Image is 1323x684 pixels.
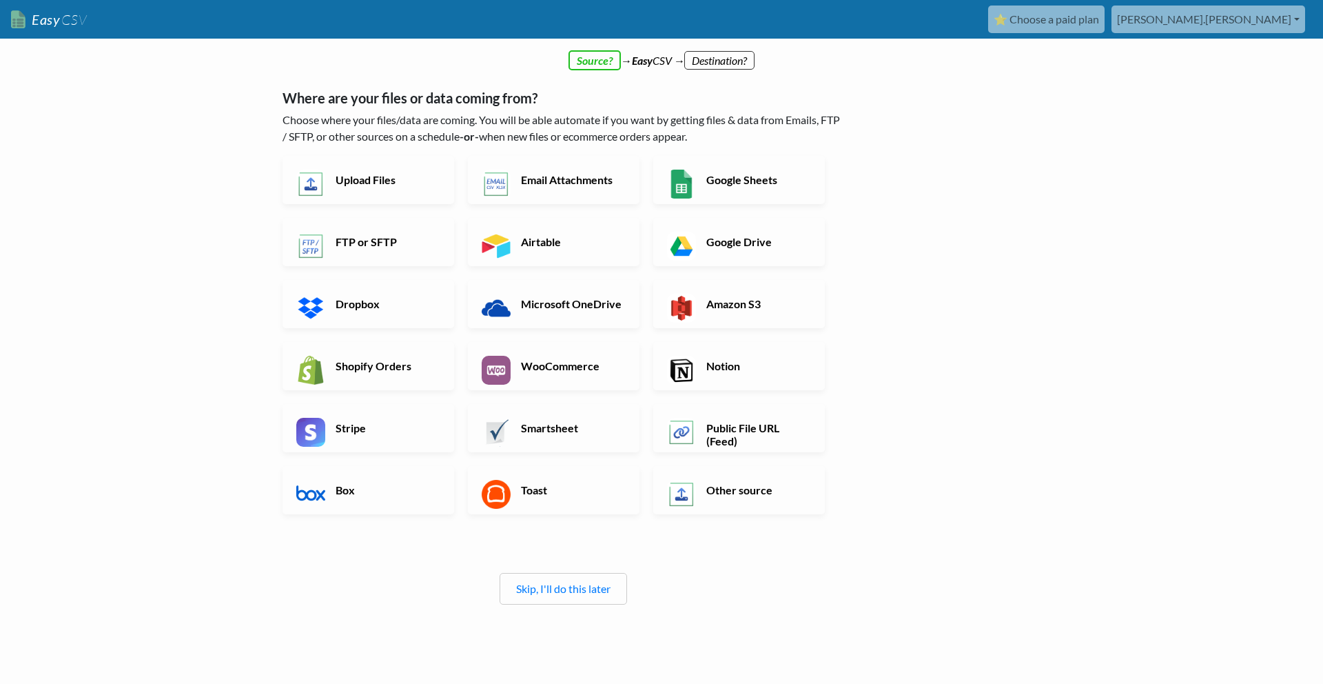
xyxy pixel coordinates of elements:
h6: FTP or SFTP [332,235,440,248]
h6: Toast [517,483,626,496]
img: Google Sheets App & API [667,170,696,199]
h6: Box [332,483,440,496]
h6: Microsoft OneDrive [517,297,626,310]
a: Smartsheet [468,404,639,452]
img: Box App & API [296,480,325,509]
img: Public File URL App & API [667,418,696,447]
h6: Airtable [517,235,626,248]
h6: WooCommerce [517,359,626,372]
img: Notion App & API [667,356,696,385]
h6: Dropbox [332,297,440,310]
h6: Smartsheet [517,421,626,434]
a: WooCommerce [468,342,639,390]
img: Amazon S3 App & API [667,294,696,323]
h6: Upload Files [332,173,440,186]
a: Notion [653,342,825,390]
img: Upload Files App & API [296,170,325,199]
img: WooCommerce App & API [482,356,511,385]
a: Other source [653,466,825,514]
a: Airtable [468,218,639,266]
a: [PERSON_NAME].[PERSON_NAME] [1111,6,1305,33]
h6: Amazon S3 [703,297,811,310]
img: Dropbox App & API [296,294,325,323]
img: Airtable App & API [482,232,511,261]
a: Public File URL (Feed) [653,404,825,452]
a: Dropbox [283,280,454,328]
img: Smartsheet App & API [482,418,511,447]
a: ⭐ Choose a paid plan [988,6,1105,33]
h6: Google Drive [703,235,811,248]
img: Microsoft OneDrive App & API [482,294,511,323]
h6: Stripe [332,421,440,434]
a: Microsoft OneDrive [468,280,639,328]
img: Toast App & API [482,480,511,509]
img: Other Source App & API [667,480,696,509]
a: EasyCSV [11,6,87,34]
b: -or- [460,130,479,143]
img: Email New CSV or XLSX File App & API [482,170,511,199]
div: → CSV → [269,39,1054,69]
a: Google Drive [653,218,825,266]
a: Shopify Orders [283,342,454,390]
img: Shopify App & API [296,356,325,385]
h6: Email Attachments [517,173,626,186]
a: Skip, I'll do this later [516,582,611,595]
h6: Notion [703,359,811,372]
img: Google Drive App & API [667,232,696,261]
a: Toast [468,466,639,514]
img: FTP or SFTP App & API [296,232,325,261]
h6: Public File URL (Feed) [703,421,811,447]
h6: Shopify Orders [332,359,440,372]
a: Stripe [283,404,454,452]
span: CSV [60,11,87,28]
img: Stripe App & API [296,418,325,447]
a: Amazon S3 [653,280,825,328]
p: Choose where your files/data are coming. You will be able automate if you want by getting files &... [283,112,844,145]
h6: Other source [703,483,811,496]
h5: Where are your files or data coming from? [283,90,844,106]
a: Upload Files [283,156,454,204]
a: Google Sheets [653,156,825,204]
a: FTP or SFTP [283,218,454,266]
a: Box [283,466,454,514]
h6: Google Sheets [703,173,811,186]
a: Email Attachments [468,156,639,204]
